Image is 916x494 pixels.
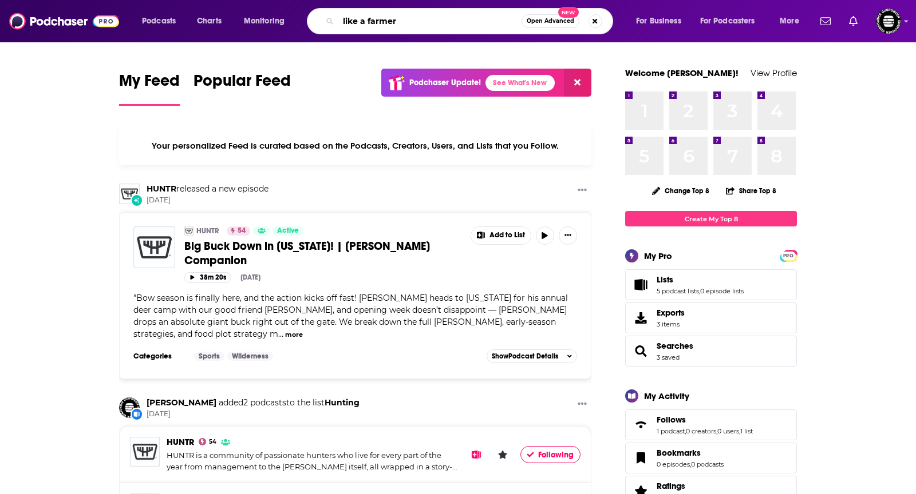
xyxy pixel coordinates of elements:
a: Wilderness [227,352,273,361]
div: HUNTR is a community of passionate hunters who live for every part of the year from management to... [167,450,459,472]
button: Leave a Rating [494,446,511,463]
a: Searches [629,343,652,359]
button: more [285,330,303,340]
span: [DATE] [147,196,269,205]
span: Follows [657,415,686,425]
a: 0 users [717,427,739,435]
span: Monitoring [244,13,285,29]
h3: to the list [147,397,360,408]
img: HUNTR [184,226,194,236]
span: Bow season is finally here, and the action kicks off fast! [PERSON_NAME] heads to [US_STATE] for ... [133,293,568,339]
button: open menu [693,12,772,30]
button: open menu [134,12,191,30]
span: [DATE] [147,409,360,419]
button: 38m 20s [184,272,231,283]
a: Karina Sabol [147,397,216,408]
a: Show notifications dropdown [844,11,862,31]
span: For Business [636,13,681,29]
img: Podchaser - Follow, Share and Rate Podcasts [9,10,119,32]
a: Create My Top 8 [625,211,797,226]
img: Karina Sabol [119,397,140,418]
span: Big Buck Down in [US_STATE]! | [PERSON_NAME] Companion [184,239,430,268]
button: open menu [772,12,814,30]
img: HUNTR [119,184,140,204]
span: , [716,427,717,435]
span: Exports [629,310,652,326]
button: Following [520,446,581,463]
span: Active [277,225,299,237]
button: Change Top 8 [645,184,716,198]
button: Add to List [468,446,485,463]
span: For Podcasters [700,13,755,29]
a: My Feed [119,71,180,106]
span: More [780,13,799,29]
a: HUNTR [167,436,194,447]
button: Show More Button [471,227,531,244]
a: Ratings [657,481,724,491]
div: My Pro [644,250,672,261]
span: Following [538,450,575,460]
span: Popular Feed [194,71,291,97]
span: My Feed [119,71,180,97]
span: Exports [657,308,685,318]
button: ShowPodcast Details [487,349,577,363]
span: Podcasts [142,13,176,29]
a: Exports [625,302,797,333]
a: Hunting [325,397,360,408]
button: open menu [628,12,696,30]
span: Bookmarks [625,443,797,473]
span: added 2 podcasts [219,397,286,408]
div: [DATE] [240,273,260,281]
span: Lists [657,274,673,285]
span: ... [278,329,283,339]
button: Show More Button [573,397,591,412]
span: Lists [625,269,797,300]
a: Charts [189,12,228,30]
a: HUNTR [147,184,176,194]
button: Show profile menu [876,9,901,34]
span: , [685,427,686,435]
span: , [739,427,740,435]
a: Follows [657,415,753,425]
button: open menu [236,12,299,30]
a: 54 [199,438,216,445]
a: 1 podcast [657,427,685,435]
button: Show More Button [559,226,577,245]
div: Search podcasts, credits, & more... [318,8,624,34]
a: Lists [629,277,652,293]
a: 0 creators [686,427,716,435]
a: 0 episodes [657,460,690,468]
span: Open Advanced [527,18,574,24]
span: , [699,287,700,295]
a: 5 podcast lists [657,287,699,295]
span: 54 [209,440,216,444]
span: Add to List [489,231,525,240]
a: See What's New [485,75,555,91]
a: Popular Feed [194,71,291,106]
a: 54 [227,226,250,236]
span: " [133,293,568,339]
a: Searches [657,341,693,351]
img: HUNTR [130,437,160,467]
div: My Activity [644,391,689,401]
span: Searches [625,336,797,366]
img: User Profile [876,9,901,34]
a: 0 episode lists [700,287,744,295]
a: PRO [781,251,795,260]
a: Follows [629,417,652,433]
span: Logged in as KarinaSabol [876,9,901,34]
span: 54 [238,225,246,237]
a: Welcome [PERSON_NAME]! [625,67,739,78]
span: Ratings [657,481,685,491]
a: HUNTR [196,226,219,236]
a: Bookmarks [657,448,724,458]
img: Big Buck Down in North Dakota! | Hunt Companion [133,226,175,268]
span: New [558,7,579,18]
